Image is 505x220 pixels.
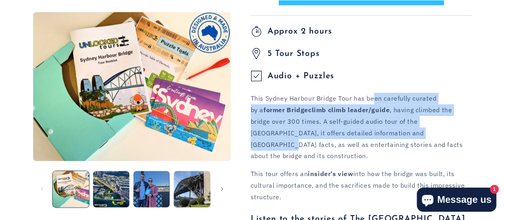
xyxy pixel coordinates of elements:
button: Slide left [33,180,51,198]
inbox-online-store-chat: Shopify online store chat [414,188,499,214]
p: This Sydney Harbour Bridge Tour has been carefully curated by a , having climbed the bridge over ... [251,93,472,162]
button: Load image 3 in gallery view [133,171,170,207]
button: Load image 1 in gallery view [53,171,89,207]
button: Slide right [213,180,231,198]
span: 5 Tour Stops [267,49,320,59]
strong: insider's view [308,170,353,178]
span: Approx 2 hours [267,26,332,37]
media-gallery: Gallery Viewer [33,12,231,209]
strong: former Bridgeclimb climb leader/guide [263,106,390,114]
button: Load image 2 in gallery view [93,171,129,207]
button: Load image 4 in gallery view [174,171,210,207]
p: This tour offers an into how the bridge was built, its cultural importance, and the sacrifices ma... [251,168,472,202]
span: Audio + Puzzles [267,71,335,81]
